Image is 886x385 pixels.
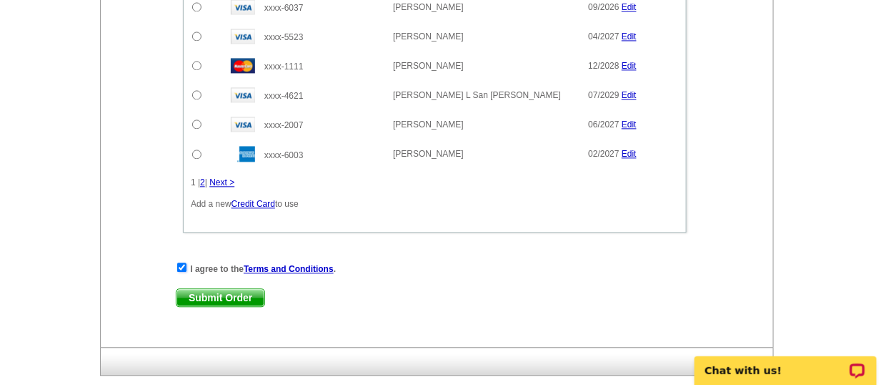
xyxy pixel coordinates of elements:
span: [PERSON_NAME] [393,31,464,42]
span: xxxx-6003 [264,150,304,160]
a: Edit [622,2,637,12]
a: 2 [200,177,205,187]
span: [PERSON_NAME] [393,2,464,12]
span: xxxx-1111 [264,62,304,72]
span: [PERSON_NAME] L San [PERSON_NAME] [393,90,561,100]
span: [PERSON_NAME] [393,149,464,159]
img: visa.gif [231,29,255,44]
a: Next > [209,177,234,187]
span: Submit Order [176,289,264,306]
span: 12/2028 [588,61,619,71]
span: 06/2027 [588,120,619,130]
img: amex.gif [231,146,255,162]
span: 02/2027 [588,149,619,159]
a: Edit [622,120,637,130]
a: Credit Card [232,199,275,209]
span: 04/2027 [588,31,619,42]
img: mast.gif [231,58,255,73]
span: xxxx-5523 [264,32,304,42]
a: Terms and Conditions [244,264,334,274]
span: 07/2029 [588,90,619,100]
span: [PERSON_NAME] [393,120,464,130]
a: Edit [622,31,637,42]
span: [PERSON_NAME] [393,61,464,71]
div: 1 | | [191,176,679,189]
a: Edit [622,149,637,159]
span: xxxx-6037 [264,3,304,13]
a: Edit [622,61,637,71]
img: visa.gif [231,87,255,102]
span: xxxx-4621 [264,91,304,101]
span: xxxx-2007 [264,120,304,130]
a: Edit [622,90,637,100]
p: Add a new to use [191,198,679,210]
img: visa.gif [231,117,255,132]
strong: I agree to the . [190,264,336,274]
span: 09/2026 [588,2,619,12]
iframe: LiveChat chat widget [685,340,886,385]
